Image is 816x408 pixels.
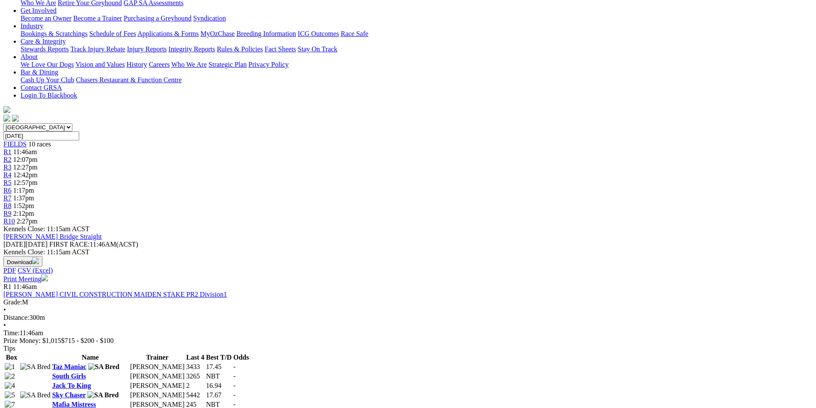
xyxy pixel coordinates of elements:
[3,241,48,248] span: [DATE]
[13,202,34,209] span: 1:52pm
[236,30,296,37] a: Breeding Information
[298,30,339,37] a: ICG Outcomes
[87,391,119,399] img: SA Bred
[130,372,185,381] td: [PERSON_NAME]
[13,187,34,194] span: 1:17pm
[233,391,236,399] span: -
[52,363,87,370] a: Taz Maniac
[76,76,182,83] a: Chasers Restaurant & Function Centre
[3,187,12,194] a: R6
[73,15,122,22] a: Become a Trainer
[341,30,368,37] a: Race Safe
[206,363,232,371] td: 17.45
[21,92,77,99] a: Login To Blackbook
[217,45,263,53] a: Rules & Policies
[3,298,813,306] div: M
[21,45,69,53] a: Stewards Reports
[3,171,12,179] span: R4
[209,61,247,68] a: Strategic Plan
[75,61,125,68] a: Vision and Values
[168,45,215,53] a: Integrity Reports
[298,45,337,53] a: Stay On Track
[130,363,185,371] td: [PERSON_NAME]
[3,225,90,232] span: Kennels Close: 11:15am ACST
[21,15,72,22] a: Become an Owner
[61,337,114,344] span: $715 - $200 - $100
[206,353,232,362] th: Best T/D
[89,30,136,37] a: Schedule of Fees
[3,202,12,209] span: R8
[3,291,227,298] a: [PERSON_NAME] CIVIL CONSTRUCTION MAIDEN STAKE PR2 Division1
[126,61,147,68] a: History
[13,283,37,290] span: 11:46am
[186,391,205,399] td: 5442
[3,131,79,140] input: Select date
[21,76,813,84] div: Bar & Dining
[206,391,232,399] td: 17.67
[3,140,27,148] a: FIELDS
[186,381,205,390] td: 2
[21,68,58,76] a: Bar & Dining
[5,372,15,380] img: 2
[171,61,207,68] a: Who We Are
[3,106,10,113] img: logo-grsa-white.png
[3,156,12,163] a: R2
[21,76,74,83] a: Cash Up Your Club
[3,256,42,267] button: Download
[3,179,12,186] a: R5
[12,115,19,122] img: twitter.svg
[206,381,232,390] td: 16.94
[137,30,199,37] a: Applications & Forms
[3,194,12,202] a: R7
[3,337,813,345] div: Prize Money: $1,015
[21,30,813,38] div: Industry
[70,45,125,53] a: Track Injury Rebate
[21,61,813,68] div: About
[52,391,86,399] a: Sky Chaser
[130,391,185,399] td: [PERSON_NAME]
[13,171,38,179] span: 12:42pm
[13,148,37,155] span: 11:46am
[127,45,167,53] a: Injury Reports
[248,61,289,68] a: Privacy Policy
[3,233,102,240] a: [PERSON_NAME] Bridge Straight
[3,329,813,337] div: 11:46am
[13,179,38,186] span: 12:57pm
[186,353,205,362] th: Last 4
[3,115,10,122] img: facebook.svg
[20,363,51,371] img: SA Bred
[21,45,813,53] div: Care & Integrity
[3,314,813,322] div: 300m
[3,322,6,329] span: •
[13,164,38,171] span: 12:27pm
[21,61,74,68] a: We Love Our Dogs
[3,314,29,321] span: Distance:
[5,391,15,399] img: 5
[13,156,38,163] span: 12:07pm
[5,363,15,371] img: 1
[41,274,48,281] img: printer.svg
[3,267,16,274] a: PDF
[3,275,48,283] a: Print Meeting
[265,45,296,53] a: Fact Sheets
[6,354,18,361] span: Box
[32,257,39,264] img: download.svg
[21,38,66,45] a: Care & Integrity
[28,140,51,148] span: 10 races
[3,267,813,274] div: Download
[52,353,129,362] th: Name
[3,148,12,155] a: R1
[21,30,87,37] a: Bookings & Scratchings
[49,241,138,248] span: 11:46AM(ACST)
[3,164,12,171] a: R3
[130,381,185,390] td: [PERSON_NAME]
[130,353,185,362] th: Trainer
[18,267,53,274] a: CSV (Excel)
